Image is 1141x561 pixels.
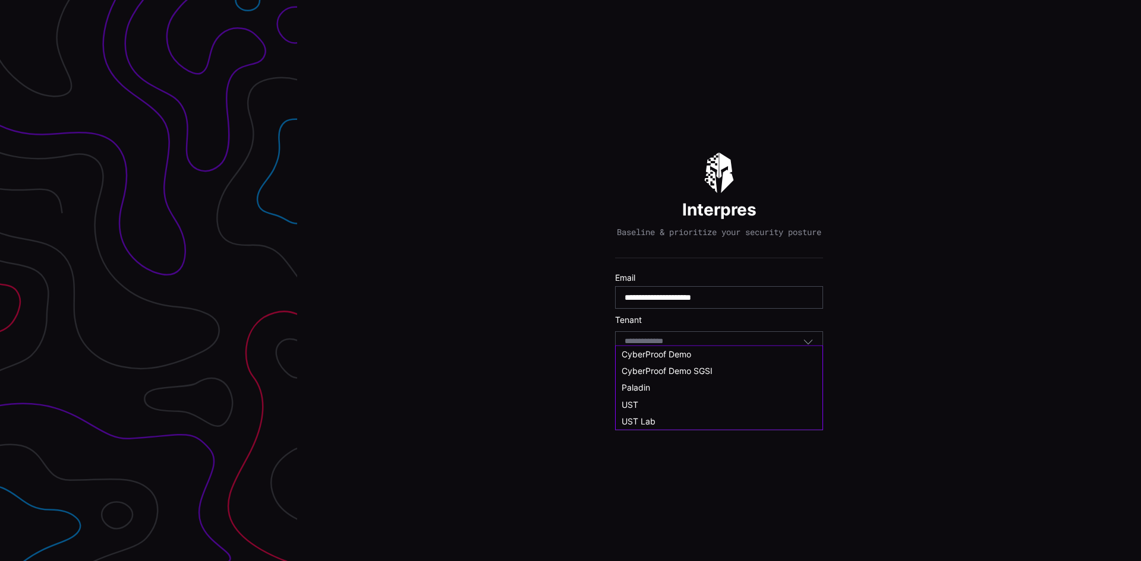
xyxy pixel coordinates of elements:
[622,416,655,426] span: UST Lab
[622,349,691,359] span: CyberProof Demo
[617,227,821,237] p: Baseline & prioritize your security posture
[682,199,757,220] h1: Interpres
[615,315,823,325] label: Tenant
[622,382,650,392] span: Paladin
[622,399,638,409] span: UST
[803,336,814,347] button: Toggle options menu
[615,272,823,283] label: Email
[622,366,713,376] span: CyberProof Demo SGSI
